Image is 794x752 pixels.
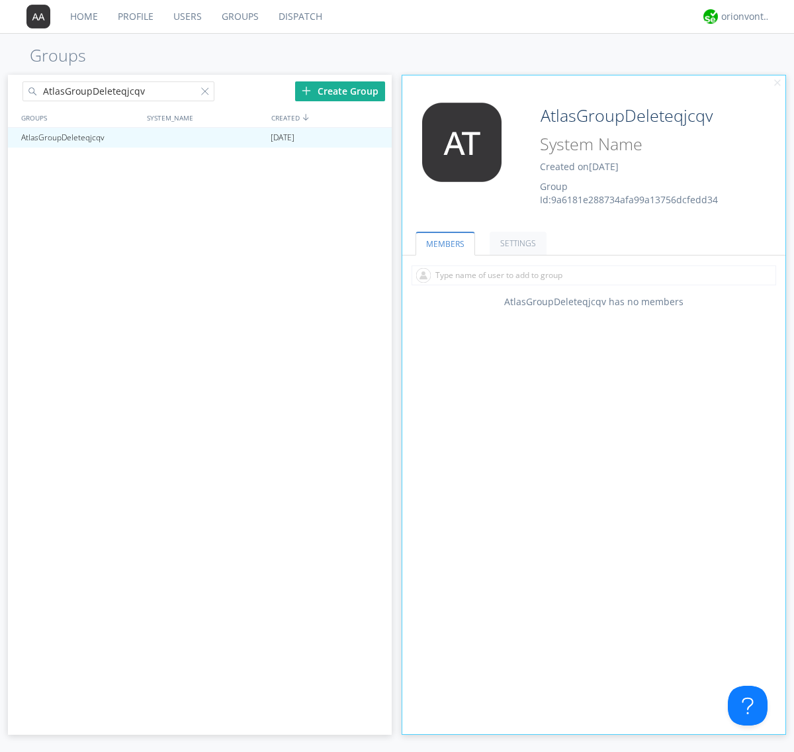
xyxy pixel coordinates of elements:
div: CREATED [268,108,393,127]
iframe: Toggle Customer Support [728,686,768,726]
div: Create Group [295,81,385,101]
input: Search groups [22,81,214,101]
div: SYSTEM_NAME [144,108,268,127]
img: 29d36aed6fa347d5a1537e7736e6aa13 [703,9,718,24]
input: Group Name [535,103,749,129]
div: AtlasGroupDeleteqjcqv [18,128,142,148]
span: [DATE] [271,128,294,148]
img: 373638.png [26,5,50,28]
span: Created on [540,160,619,173]
input: System Name [535,132,749,157]
a: MEMBERS [416,232,475,256]
input: Type name of user to add to group [412,265,776,285]
a: AtlasGroupDeleteqjcqv[DATE] [8,128,392,148]
img: cancel.svg [773,79,782,88]
a: SETTINGS [490,232,547,255]
div: GROUPS [18,108,140,127]
div: AtlasGroupDeleteqjcqv has no members [402,295,786,308]
span: [DATE] [589,160,619,173]
img: plus.svg [302,86,311,95]
img: 373638.png [412,103,511,182]
span: Group Id: 9a6181e288734afa99a13756dcfedd34 [540,180,718,206]
div: orionvontas+atlas+automation+org2 [721,10,771,23]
